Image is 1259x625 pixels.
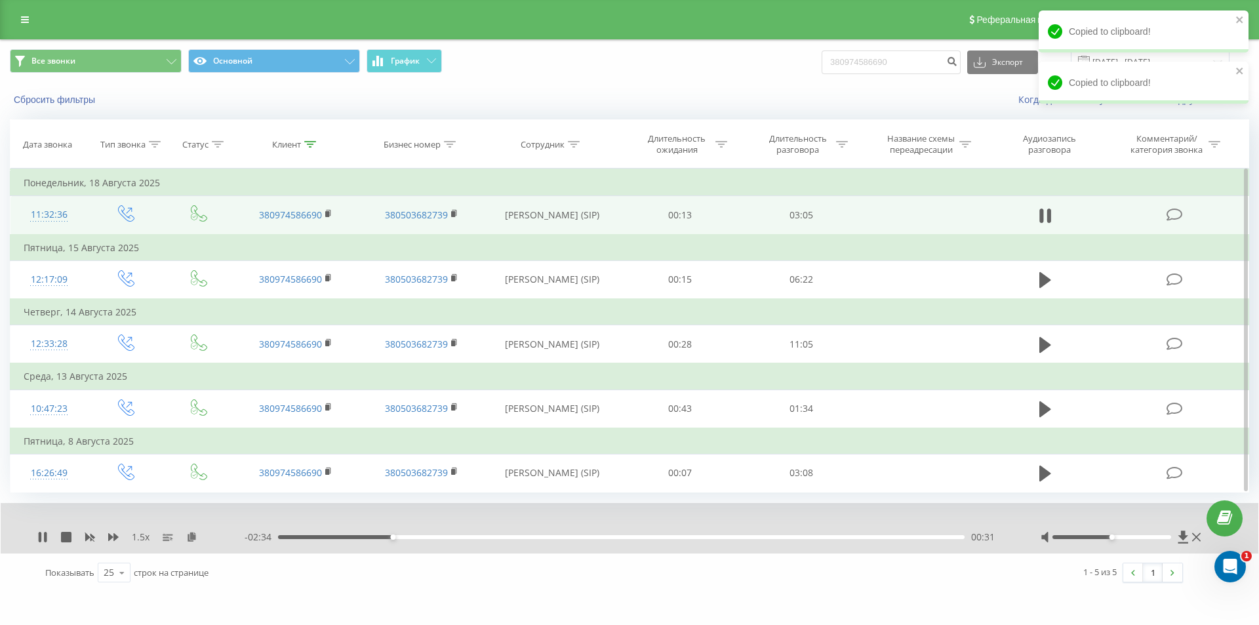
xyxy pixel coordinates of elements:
[484,454,620,492] td: [PERSON_NAME] (SIP)
[1083,565,1117,578] div: 1 - 5 из 5
[1143,563,1163,582] a: 1
[391,56,420,66] span: График
[763,133,833,155] div: Длительность разговора
[620,325,740,364] td: 00:28
[620,454,740,492] td: 00:07
[23,139,72,150] div: Дата звонка
[385,338,448,350] a: 380503682739
[10,363,1249,390] td: Среда, 13 Августа 2025
[620,260,740,299] td: 00:15
[740,260,861,299] td: 06:22
[1235,66,1245,78] button: close
[1007,133,1092,155] div: Аудиозапись разговора
[1039,62,1249,104] div: Copied to clipboard!
[886,133,956,155] div: Название схемы переадресации
[10,428,1249,454] td: Пятница, 8 Августа 2025
[259,466,322,479] a: 380974586690
[367,49,442,73] button: График
[484,260,620,299] td: [PERSON_NAME] (SIP)
[24,331,75,357] div: 12:33:28
[259,338,322,350] a: 380974586690
[740,454,861,492] td: 03:08
[967,50,1038,74] button: Экспорт
[24,267,75,292] div: 12:17:09
[740,390,861,428] td: 01:34
[822,50,961,74] input: Поиск по номеру
[620,390,740,428] td: 00:43
[1235,14,1245,27] button: close
[188,49,360,73] button: Основной
[484,325,620,364] td: [PERSON_NAME] (SIP)
[1241,551,1252,561] span: 1
[259,402,322,414] a: 380974586690
[10,170,1249,196] td: Понедельник, 18 Августа 2025
[1129,133,1205,155] div: Комментарий/категория звонка
[976,14,1084,25] span: Реферальная программа
[1039,10,1249,52] div: Copied to clipboard!
[385,273,448,285] a: 380503682739
[10,235,1249,261] td: Пятница, 15 Августа 2025
[45,567,94,578] span: Показывать
[620,196,740,235] td: 00:13
[132,531,150,544] span: 1.5 x
[385,402,448,414] a: 380503682739
[385,466,448,479] a: 380503682739
[259,209,322,221] a: 380974586690
[385,209,448,221] a: 380503682739
[384,139,441,150] div: Бизнес номер
[10,94,102,106] button: Сбросить фильтры
[24,460,75,486] div: 16:26:49
[10,49,182,73] button: Все звонки
[31,56,75,66] span: Все звонки
[24,202,75,228] div: 11:32:36
[740,196,861,235] td: 03:05
[104,566,114,579] div: 25
[521,139,565,150] div: Сотрудник
[1214,551,1246,582] iframe: Intercom live chat
[182,139,209,150] div: Статус
[390,534,395,540] div: Accessibility label
[971,531,995,544] span: 00:31
[740,325,861,364] td: 11:05
[484,196,620,235] td: [PERSON_NAME] (SIP)
[1018,93,1249,106] a: Когда данные могут отличаться от других систем
[642,133,712,155] div: Длительность ожидания
[24,396,75,422] div: 10:47:23
[100,139,146,150] div: Тип звонка
[1109,534,1114,540] div: Accessibility label
[134,567,209,578] span: строк на странице
[272,139,301,150] div: Клиент
[10,299,1249,325] td: Четверг, 14 Августа 2025
[259,273,322,285] a: 380974586690
[245,531,278,544] span: - 02:34
[484,390,620,428] td: [PERSON_NAME] (SIP)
